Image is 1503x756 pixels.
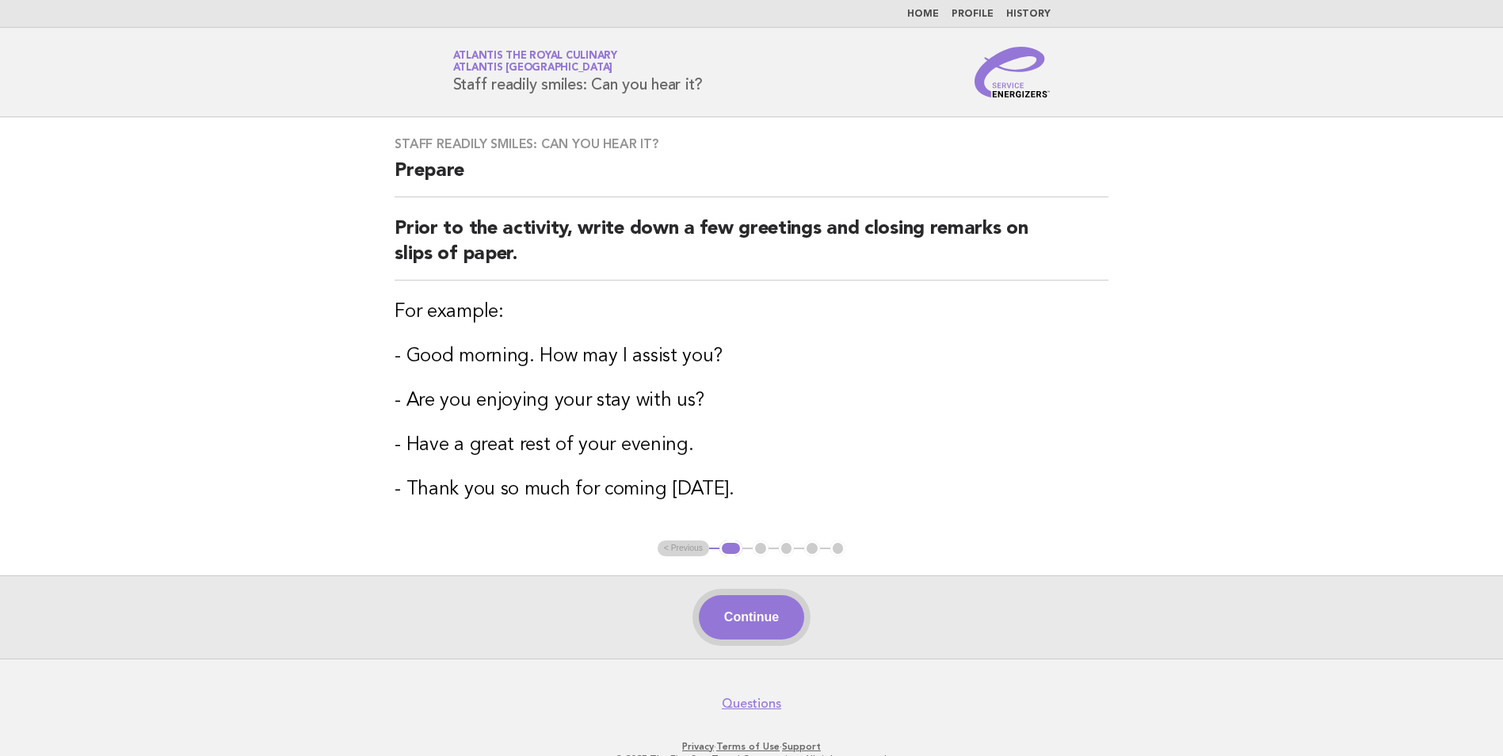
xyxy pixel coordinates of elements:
h2: Prepare [395,158,1108,197]
h3: - Good morning. How may I assist you? [395,344,1108,369]
h3: Staff readily smiles: Can you hear it? [395,136,1108,152]
h3: - Are you enjoying your stay with us? [395,388,1108,414]
a: Profile [952,10,994,19]
a: Home [907,10,939,19]
h1: Staff readily smiles: Can you hear it? [453,52,704,93]
h3: - Have a great rest of your evening. [395,433,1108,458]
a: Atlantis the Royal CulinaryAtlantis [GEOGRAPHIC_DATA] [453,51,617,73]
h3: For example: [395,300,1108,325]
span: Atlantis [GEOGRAPHIC_DATA] [453,63,613,74]
a: History [1006,10,1051,19]
a: Privacy [682,741,714,752]
button: Continue [699,595,804,640]
h2: Prior to the activity, write down a few greetings and closing remarks on slips of paper. [395,216,1108,281]
p: · · [267,740,1237,753]
img: Service Energizers [975,47,1051,97]
a: Questions [722,696,781,712]
h3: - Thank you so much for coming [DATE]. [395,477,1108,502]
a: Support [782,741,821,752]
a: Terms of Use [716,741,780,752]
button: 1 [719,540,742,556]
